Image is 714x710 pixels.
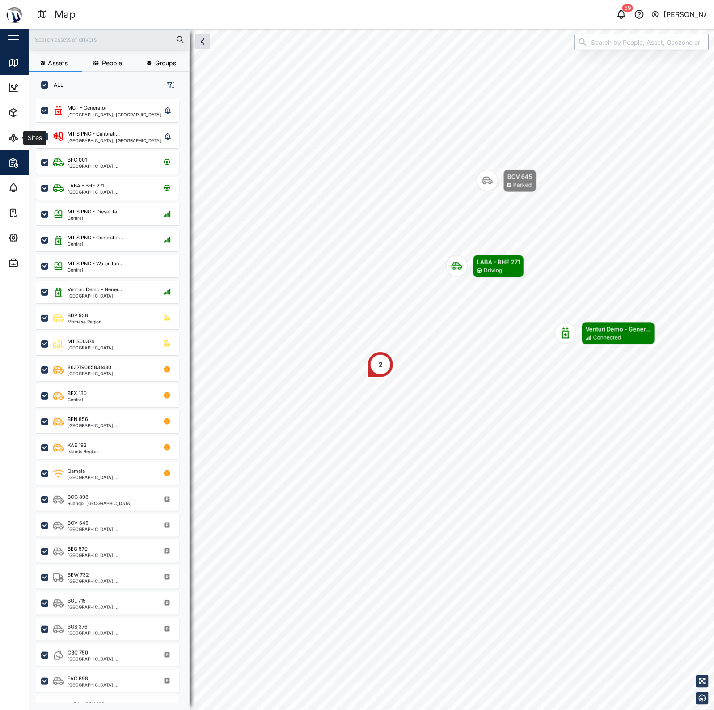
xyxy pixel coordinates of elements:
[68,319,101,324] div: Momase Region
[68,216,121,220] div: Central
[68,649,88,657] div: CBC 750
[23,183,51,193] div: Alarms
[68,579,153,583] div: [GEOGRAPHIC_DATA], [GEOGRAPHIC_DATA]
[68,683,153,687] div: [GEOGRAPHIC_DATA], [GEOGRAPHIC_DATA]
[664,9,707,20] div: [PERSON_NAME]
[68,371,113,376] div: [GEOGRAPHIC_DATA]
[593,334,621,342] div: Connected
[68,571,89,579] div: BEW 732
[68,112,161,117] div: [GEOGRAPHIC_DATA], [GEOGRAPHIC_DATA]
[477,258,520,267] div: LABA - BHE 271
[651,8,707,21] button: [PERSON_NAME]
[68,164,153,168] div: [GEOGRAPHIC_DATA], [GEOGRAPHIC_DATA]
[23,233,55,243] div: Settings
[622,4,633,12] div: 59
[48,60,68,66] span: Assets
[507,172,532,181] div: BCV 645
[23,133,45,143] div: Sites
[155,60,176,66] span: Groups
[68,553,153,557] div: [GEOGRAPHIC_DATA], [GEOGRAPHIC_DATA]
[68,527,153,531] div: [GEOGRAPHIC_DATA], [GEOGRAPHIC_DATA]
[68,286,122,293] div: Venturi Demo - Gener...
[68,293,122,298] div: [GEOGRAPHIC_DATA]
[68,260,123,268] div: MTIS PNG - Water Tan...
[36,96,189,703] div: grid
[68,338,94,345] div: MTIS00374
[23,258,50,268] div: Admin
[68,234,123,242] div: MTIS PNG - Generator...
[68,156,87,164] div: BFC 001
[68,493,89,501] div: BCG 808
[102,60,123,66] span: People
[68,545,88,553] div: BEG 570
[68,416,88,423] div: BFN 856
[68,182,104,190] div: LABA - BHE 271
[367,351,394,378] div: Map marker
[555,322,655,345] div: Map marker
[68,468,85,475] div: Qamala
[68,268,123,272] div: Central
[513,181,532,190] div: Parked
[477,170,537,192] div: Map marker
[23,158,54,168] div: Reports
[68,242,123,246] div: Central
[68,475,153,480] div: [GEOGRAPHIC_DATA], [GEOGRAPHIC_DATA]
[55,7,76,22] div: Map
[68,423,153,428] div: [GEOGRAPHIC_DATA], [GEOGRAPHIC_DATA]
[586,325,651,334] div: Venturi Demo - Gener...
[68,597,86,605] div: BGL 715
[23,208,48,218] div: Tasks
[23,83,63,93] div: Dashboard
[68,138,161,143] div: [GEOGRAPHIC_DATA], [GEOGRAPHIC_DATA]
[68,623,88,631] div: BGS 376
[68,675,88,683] div: FAC 698
[68,701,105,709] div: LABA - BFV 163
[68,190,153,194] div: [GEOGRAPHIC_DATA], [GEOGRAPHIC_DATA]
[68,501,132,506] div: Ruango, [GEOGRAPHIC_DATA]
[68,104,107,112] div: MGT - Generator
[68,208,121,216] div: MTIS PNG - Diesel Ta...
[68,364,111,371] div: 863719065831480
[68,631,153,635] div: [GEOGRAPHIC_DATA], [GEOGRAPHIC_DATA]
[34,33,184,46] input: Search assets or drivers
[23,58,43,68] div: Map
[484,267,502,275] div: Driving
[379,360,383,370] div: 2
[68,519,89,527] div: BCV 645
[68,442,87,449] div: KAE 192
[68,130,120,138] div: MTIS PNG - Calibrati...
[23,108,51,118] div: Assets
[68,390,87,397] div: BEX 130
[68,449,98,454] div: Islands Region
[68,605,153,609] div: [GEOGRAPHIC_DATA], [GEOGRAPHIC_DATA]
[446,255,524,278] div: Map marker
[4,4,24,24] img: Main Logo
[68,657,153,661] div: [GEOGRAPHIC_DATA], [GEOGRAPHIC_DATA]
[575,34,709,50] input: Search by People, Asset, Geozone or Place
[68,345,153,350] div: [GEOGRAPHIC_DATA], [GEOGRAPHIC_DATA]
[68,312,88,319] div: BDP 938
[48,81,63,89] label: ALL
[68,397,87,402] div: Central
